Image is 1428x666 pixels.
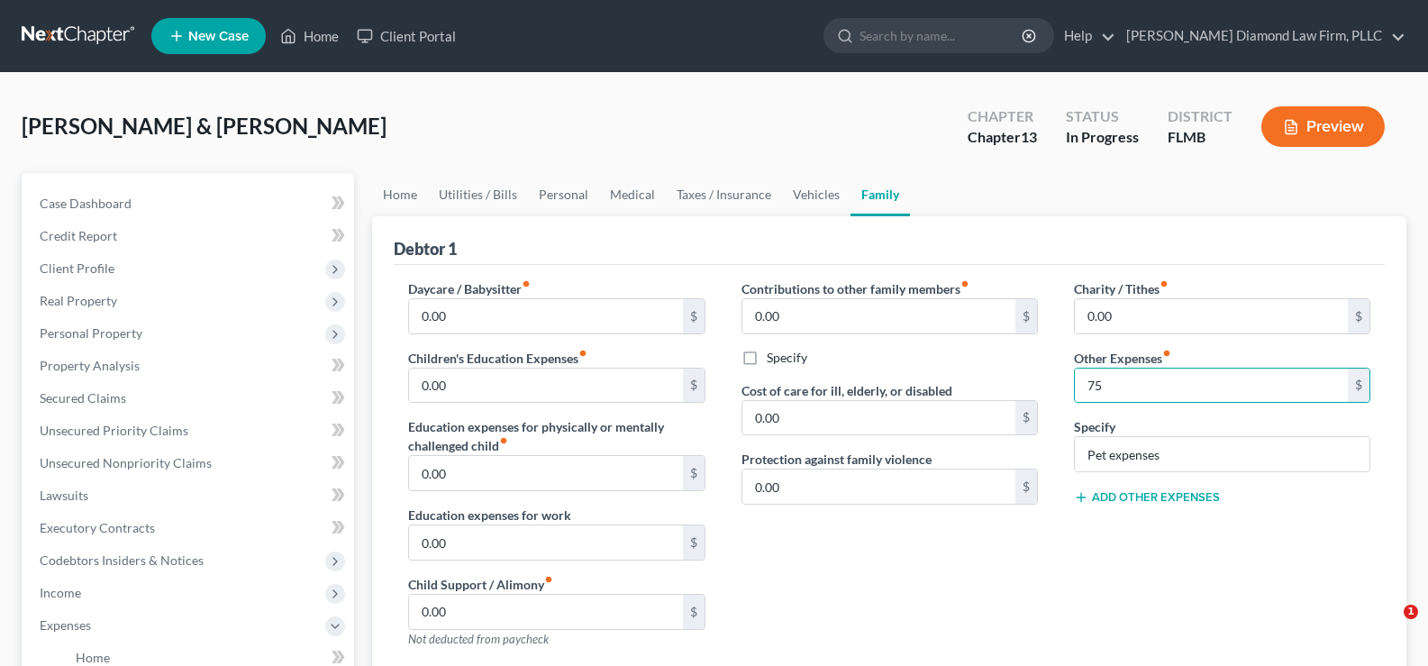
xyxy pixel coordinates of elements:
[408,632,549,646] span: Not deducted from paycheck
[408,506,571,525] label: Education expenses for work
[40,390,126,406] span: Secured Claims
[25,220,354,252] a: Credit Report
[544,575,553,584] i: fiber_manual_record
[1075,437,1369,471] input: Specify...
[850,173,910,216] a: Family
[40,617,91,633] span: Expenses
[960,279,969,288] i: fiber_manual_record
[76,650,110,665] span: Home
[372,173,428,216] a: Home
[1348,369,1369,403] div: $
[599,173,666,216] a: Medical
[741,279,969,298] label: Contributions to other family members
[683,525,705,560] div: $
[1160,279,1169,288] i: fiber_manual_record
[683,369,705,403] div: $
[1404,605,1418,619] span: 1
[860,19,1024,52] input: Search by name...
[25,350,354,382] a: Property Analysis
[1348,299,1369,333] div: $
[40,552,204,568] span: Codebtors Insiders & Notices
[782,173,850,216] a: Vehicles
[408,417,705,455] label: Education expenses for physically or mentally challenged child
[188,30,249,43] span: New Case
[1021,128,1037,145] span: 13
[394,238,457,260] div: Debtor 1
[408,349,587,368] label: Children's Education Expenses
[683,595,705,629] div: $
[348,20,465,52] a: Client Portal
[25,382,354,415] a: Secured Claims
[40,455,212,470] span: Unsecured Nonpriority Claims
[408,279,531,298] label: Daycare / Babysitter
[1015,299,1037,333] div: $
[40,228,117,243] span: Credit Report
[1074,349,1171,368] label: Other Expenses
[40,423,188,438] span: Unsecured Priority Claims
[1074,279,1169,298] label: Charity / Tithes
[1015,401,1037,435] div: $
[22,113,387,139] span: [PERSON_NAME] & [PERSON_NAME]
[1074,417,1115,436] label: Specify
[408,575,553,594] label: Child Support / Alimony
[741,450,932,469] label: Protection against family violence
[499,436,508,445] i: fiber_manual_record
[578,349,587,358] i: fiber_manual_record
[1117,20,1405,52] a: [PERSON_NAME] Diamond Law Firm, PLLC
[25,187,354,220] a: Case Dashboard
[742,299,1015,333] input: --
[1066,127,1139,148] div: In Progress
[40,585,81,600] span: Income
[40,325,142,341] span: Personal Property
[40,196,132,211] span: Case Dashboard
[428,173,528,216] a: Utilities / Bills
[683,299,705,333] div: $
[40,358,140,373] span: Property Analysis
[741,381,952,400] label: Cost of care for ill, elderly, or disabled
[25,479,354,512] a: Lawsuits
[522,279,531,288] i: fiber_manual_record
[1075,299,1348,333] input: --
[683,456,705,490] div: $
[1015,470,1037,504] div: $
[1168,127,1232,148] div: FLMB
[409,456,682,490] input: --
[1168,106,1232,127] div: District
[742,470,1015,504] input: --
[409,525,682,560] input: --
[409,595,682,629] input: --
[1075,369,1348,403] input: --
[767,349,807,367] label: Specify
[271,20,348,52] a: Home
[40,293,117,308] span: Real Property
[1261,106,1385,147] button: Preview
[1074,490,1220,505] button: Add Other Expenses
[40,488,88,503] span: Lawsuits
[409,299,682,333] input: --
[25,512,354,544] a: Executory Contracts
[528,173,599,216] a: Personal
[40,260,114,276] span: Client Profile
[40,520,155,535] span: Executory Contracts
[666,173,782,216] a: Taxes / Insurance
[1367,605,1410,648] iframe: Intercom live chat
[25,415,354,447] a: Unsecured Priority Claims
[968,106,1037,127] div: Chapter
[1066,106,1139,127] div: Status
[1162,349,1171,358] i: fiber_manual_record
[742,401,1015,435] input: --
[1055,20,1115,52] a: Help
[25,447,354,479] a: Unsecured Nonpriority Claims
[409,369,682,403] input: --
[968,127,1037,148] div: Chapter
